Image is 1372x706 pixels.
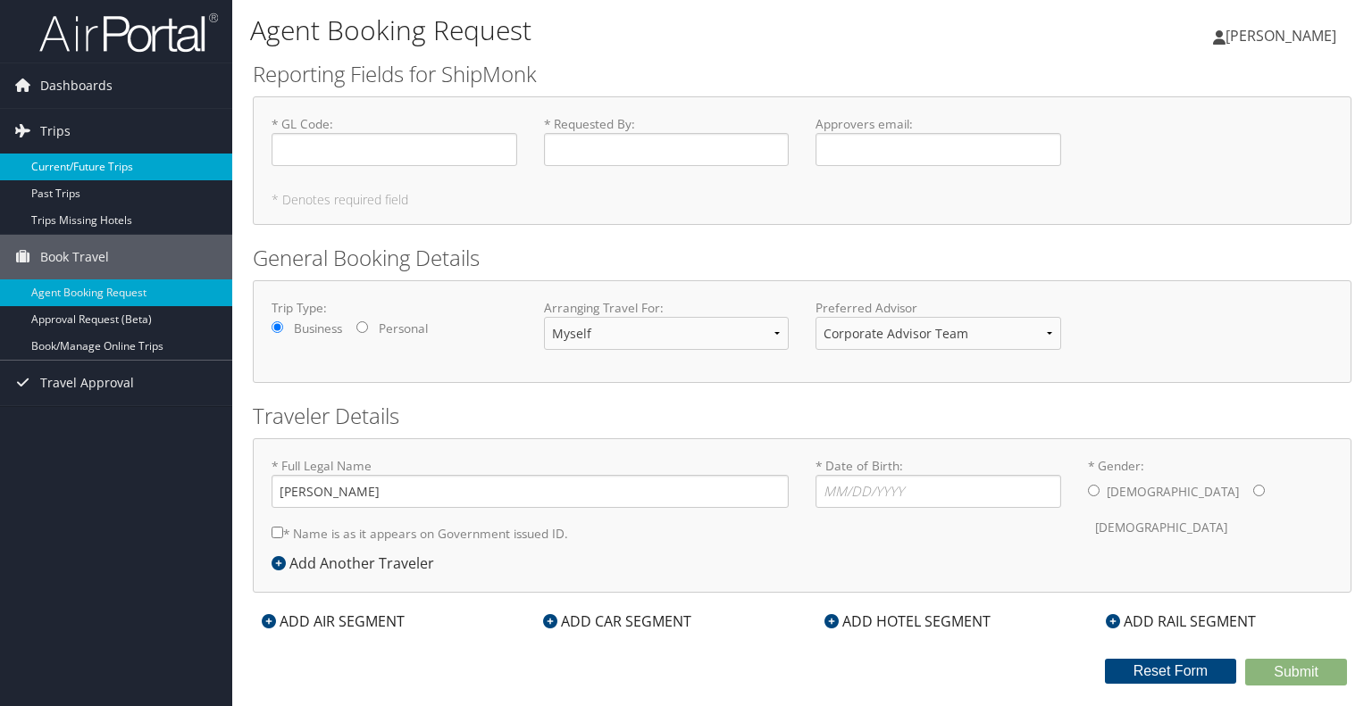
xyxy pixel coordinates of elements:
label: Personal [379,320,428,337]
div: Add Another Traveler [272,552,443,574]
h2: Reporting Fields for ShipMonk [253,59,1351,89]
a: [PERSON_NAME] [1213,9,1354,62]
input: Approvers email: [816,133,1061,166]
button: Reset Form [1105,659,1237,684]
input: * Name is as it appears on Government issued ID. [272,527,283,538]
input: * Gender:[DEMOGRAPHIC_DATA][DEMOGRAPHIC_DATA] [1253,485,1265,496]
input: * Gender:[DEMOGRAPHIC_DATA][DEMOGRAPHIC_DATA] [1088,485,1100,496]
label: [DEMOGRAPHIC_DATA] [1095,511,1227,544]
label: Approvers email : [816,115,1061,166]
div: ADD HOTEL SEGMENT [816,610,1000,632]
div: ADD AIR SEGMENT [253,610,414,632]
input: * Requested By: [544,133,790,166]
span: Travel Approval [40,361,134,405]
h1: Agent Booking Request [250,12,986,49]
input: * Full Legal Name [272,475,789,508]
label: * Name is as it appears on Government issued ID. [272,517,568,550]
label: * Gender: [1088,457,1334,545]
label: [DEMOGRAPHIC_DATA] [1107,475,1239,509]
button: Submit [1245,659,1347,685]
h2: General Booking Details [253,243,1351,273]
label: Preferred Advisor [816,299,1061,317]
label: * Full Legal Name [272,457,789,508]
h2: Traveler Details [253,401,1351,431]
label: Arranging Travel For: [544,299,790,317]
input: * GL Code: [272,133,517,166]
h5: * Denotes required field [272,194,1333,206]
div: ADD CAR SEGMENT [534,610,700,632]
img: airportal-logo.png [39,12,218,54]
input: * Date of Birth: [816,475,1061,508]
label: * Requested By : [544,115,790,166]
label: Trip Type: [272,299,517,317]
label: * GL Code : [272,115,517,166]
span: Dashboards [40,63,113,108]
span: Trips [40,109,71,154]
label: * Date of Birth: [816,457,1061,508]
span: Book Travel [40,235,109,279]
span: [PERSON_NAME] [1226,26,1336,46]
label: Business [294,320,342,337]
div: ADD RAIL SEGMENT [1097,610,1265,632]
